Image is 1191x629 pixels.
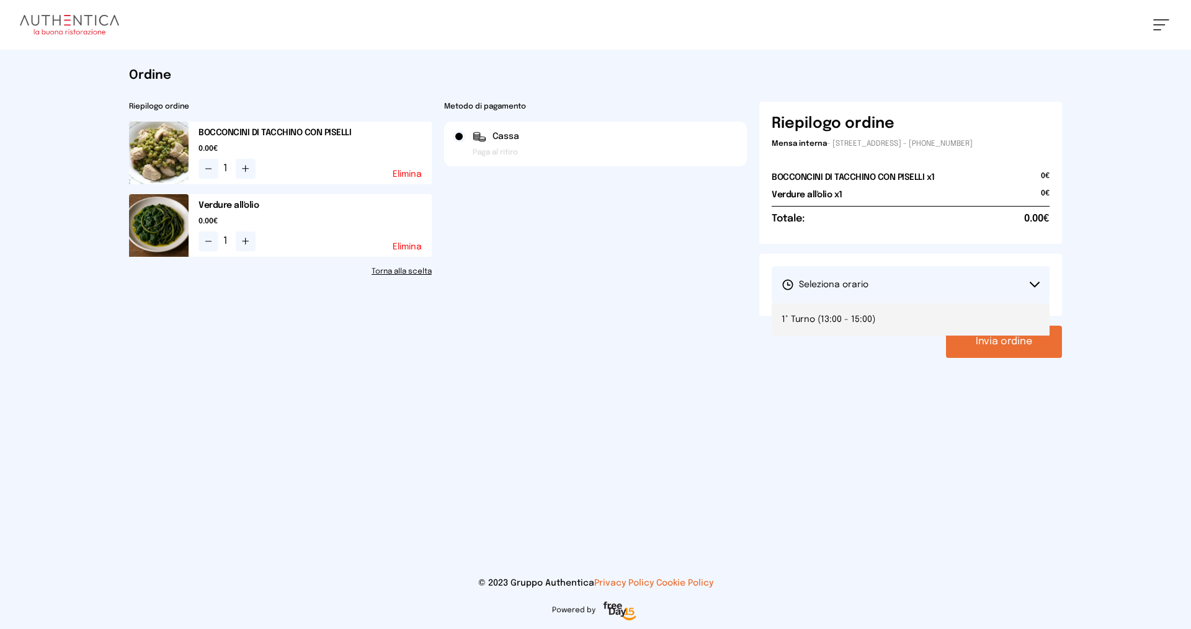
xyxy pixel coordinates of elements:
span: Seleziona orario [782,279,868,291]
img: logo-freeday.3e08031.png [600,599,640,624]
span: 1° Turno (13:00 - 15:00) [782,313,875,326]
a: Privacy Policy [594,579,654,587]
p: © 2023 Gruppo Authentica [20,577,1171,589]
a: Cookie Policy [656,579,713,587]
span: Powered by [552,605,595,615]
button: Seleziona orario [772,266,1050,303]
button: Invia ordine [946,326,1062,358]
